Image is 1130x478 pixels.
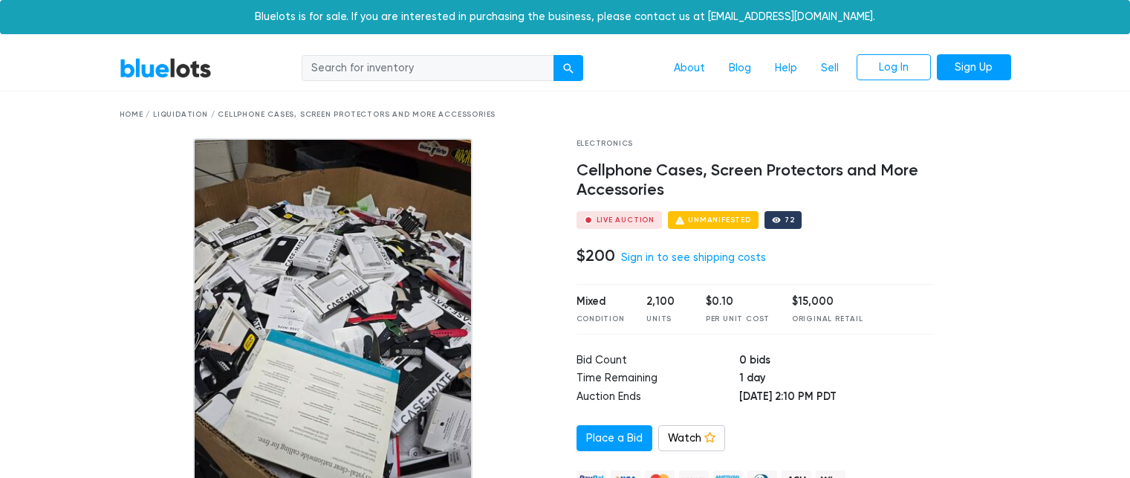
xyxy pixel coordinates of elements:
[857,54,931,81] a: Log In
[577,161,935,200] h4: Cellphone Cases, Screen Protectors and More Accessories
[577,294,625,310] div: Mixed
[706,314,770,325] div: Per Unit Cost
[688,216,751,224] div: Unmanifested
[120,109,1011,120] div: Home / Liquidation / Cellphone Cases, Screen Protectors and More Accessories
[577,389,739,407] td: Auction Ends
[739,370,935,389] td: 1 day
[763,54,809,83] a: Help
[792,314,863,325] div: Original Retail
[646,294,683,310] div: 2,100
[577,425,652,452] a: Place a Bid
[646,314,683,325] div: Units
[785,216,795,224] div: 72
[120,57,212,79] a: BlueLots
[597,216,655,224] div: Live Auction
[621,251,766,264] a: Sign in to see shipping costs
[809,54,851,83] a: Sell
[792,294,863,310] div: $15,000
[658,425,725,452] a: Watch
[739,389,935,407] td: [DATE] 2:10 PM PDT
[662,54,717,83] a: About
[577,138,935,149] div: Electronics
[577,314,625,325] div: Condition
[577,246,615,265] h4: $200
[577,352,739,371] td: Bid Count
[739,352,935,371] td: 0 bids
[937,54,1011,81] a: Sign Up
[577,370,739,389] td: Time Remaining
[302,55,554,82] input: Search for inventory
[717,54,763,83] a: Blog
[706,294,770,310] div: $0.10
